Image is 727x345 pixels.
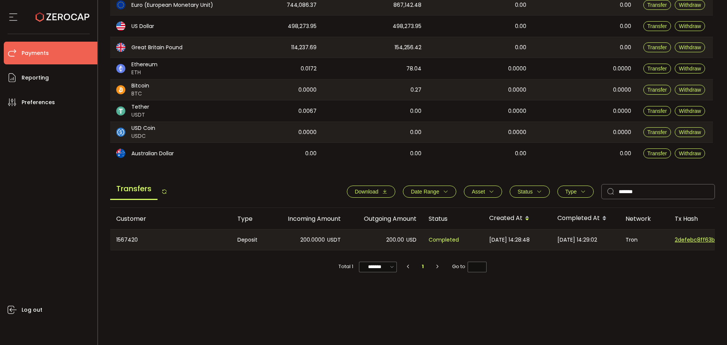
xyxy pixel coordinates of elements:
span: 0.00 [410,128,421,137]
span: Euro (European Monetary Unit) [131,1,213,9]
div: Network [619,214,669,223]
button: Withdraw [675,106,705,116]
span: Great Britain Pound [131,44,183,52]
img: btc_portfolio.svg [116,85,125,94]
button: Transfer [643,64,671,73]
button: Type [557,186,594,198]
span: [DATE] 14:29:02 [557,236,597,244]
span: Transfers [110,178,158,200]
span: 0.00 [620,43,631,52]
div: Tron [619,229,669,250]
span: 744,086.37 [287,1,317,9]
span: Transfer [647,44,667,50]
span: Australian Dollar [131,150,174,158]
div: 1567420 [110,229,231,250]
span: 0.00 [515,1,526,9]
div: Status [423,214,483,223]
span: 498,273.95 [393,22,421,31]
button: Withdraw [675,21,705,31]
div: Customer [110,214,231,223]
span: Bitcoin [131,82,149,90]
span: USDC [131,132,155,140]
span: 0.00 [620,1,631,9]
span: USD [406,236,417,244]
span: 0.00 [515,43,526,52]
img: usd_portfolio.svg [116,22,125,31]
span: Transfer [647,2,667,8]
span: Date Range [411,189,439,195]
button: Transfer [643,42,671,52]
span: Go to [452,261,487,272]
div: Incoming Amount [271,214,347,223]
span: 200.00 [386,236,404,244]
span: Log out [22,304,42,315]
li: 1 [416,261,430,272]
button: Withdraw [675,85,705,95]
span: 0.0000 [508,128,526,137]
span: 0.0000 [508,107,526,116]
span: 0.0000 [613,64,631,73]
button: Transfer [643,127,671,137]
span: Status [518,189,533,195]
span: 0.00 [410,149,421,158]
span: 0.00 [410,107,421,116]
span: Type [565,189,577,195]
span: [DATE] 14:28:48 [489,236,530,244]
span: Transfer [647,150,667,156]
span: 0.0000 [613,107,631,116]
img: eur_portfolio.svg [116,0,125,9]
button: Asset [464,186,502,198]
span: USDT [131,111,149,119]
span: Asset [472,189,485,195]
span: 0.0000 [613,128,631,137]
button: Download [347,186,395,198]
span: Tether [131,103,149,111]
span: Ethereum [131,61,158,69]
span: Withdraw [679,108,701,114]
span: USDT [327,236,341,244]
span: BTC [131,90,149,98]
img: usdc_portfolio.svg [116,128,125,137]
button: Withdraw [675,127,705,137]
img: usdt_portfolio.svg [116,106,125,116]
button: Transfer [643,21,671,31]
img: eth_portfolio.svg [116,64,125,73]
button: Withdraw [675,42,705,52]
span: 867,142.48 [393,1,421,9]
span: Transfer [647,129,667,135]
span: 0.00 [620,22,631,31]
span: 0.0172 [301,64,317,73]
button: Transfer [643,85,671,95]
button: Status [510,186,550,198]
span: 0.0000 [508,64,526,73]
span: Withdraw [679,129,701,135]
span: 0.0000 [298,128,317,137]
span: 0.00 [305,149,317,158]
button: Withdraw [675,148,705,158]
span: Withdraw [679,2,701,8]
button: Transfer [643,106,671,116]
span: 0.0000 [508,86,526,94]
span: 0.00 [515,149,526,158]
span: Withdraw [679,87,701,93]
span: Withdraw [679,44,701,50]
span: 0.00 [515,22,526,31]
span: Transfer [647,87,667,93]
span: 114,237.69 [291,43,317,52]
button: Transfer [643,148,671,158]
span: Transfer [647,66,667,72]
span: Transfer [647,108,667,114]
iframe: Chat Widget [689,309,727,345]
span: 0.0000 [613,86,631,94]
span: Completed [429,236,459,244]
span: Withdraw [679,150,701,156]
span: Withdraw [679,23,701,29]
span: Total 1 [339,261,353,272]
div: Deposit [231,229,271,250]
div: Created At [483,212,551,225]
span: 200.0000 [300,236,325,244]
span: 0.0000 [298,86,317,94]
span: 0.00 [620,149,631,158]
span: 78.04 [406,64,421,73]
